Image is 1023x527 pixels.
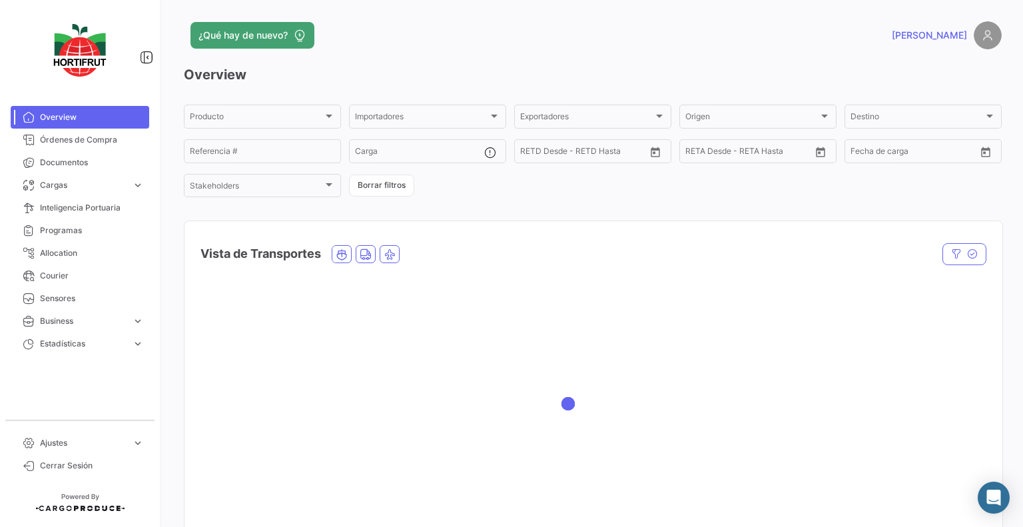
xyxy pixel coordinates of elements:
button: Open calendar [976,142,996,162]
span: Business [40,315,127,327]
a: Programas [11,219,149,242]
span: Cargas [40,179,127,191]
span: Importadores [355,114,488,123]
span: [PERSON_NAME] [892,29,967,42]
span: Ajustes [40,437,127,449]
a: Sensores [11,287,149,310]
span: ¿Qué hay de nuevo? [198,29,288,42]
a: Órdenes de Compra [11,129,149,151]
img: logo-hortifrut.svg [47,16,113,85]
span: Producto [190,114,323,123]
a: Overview [11,106,149,129]
button: Borrar filtros [349,175,414,197]
a: Allocation [11,242,149,264]
button: Open calendar [645,142,665,162]
h3: Overview [184,65,1002,84]
button: Air [380,246,399,263]
span: Origen [685,114,819,123]
h4: Vista de Transportes [200,245,321,263]
a: Documentos [11,151,149,174]
span: Cerrar Sesión [40,460,144,472]
span: Courier [40,270,144,282]
a: Courier [11,264,149,287]
span: Allocation [40,247,144,259]
input: Hasta [884,149,944,158]
span: expand_more [132,315,144,327]
span: Órdenes de Compra [40,134,144,146]
button: Land [356,246,375,263]
input: Desde [685,149,709,158]
span: Stakeholders [190,183,323,193]
input: Desde [851,149,874,158]
span: Destino [851,114,984,123]
button: Ocean [332,246,351,263]
span: Exportadores [520,114,653,123]
span: Inteligencia Portuaria [40,202,144,214]
span: Documentos [40,157,144,169]
span: expand_more [132,437,144,449]
input: Hasta [719,149,779,158]
input: Hasta [553,149,613,158]
button: Open calendar [811,142,831,162]
span: expand_more [132,179,144,191]
a: Inteligencia Portuaria [11,197,149,219]
img: placeholder-user.png [974,21,1002,49]
span: expand_more [132,338,144,350]
input: Desde [520,149,544,158]
span: Estadísticas [40,338,127,350]
div: Abrir Intercom Messenger [978,482,1010,514]
span: Programas [40,225,144,237]
button: ¿Qué hay de nuevo? [190,22,314,49]
span: Sensores [40,292,144,304]
span: Overview [40,111,144,123]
